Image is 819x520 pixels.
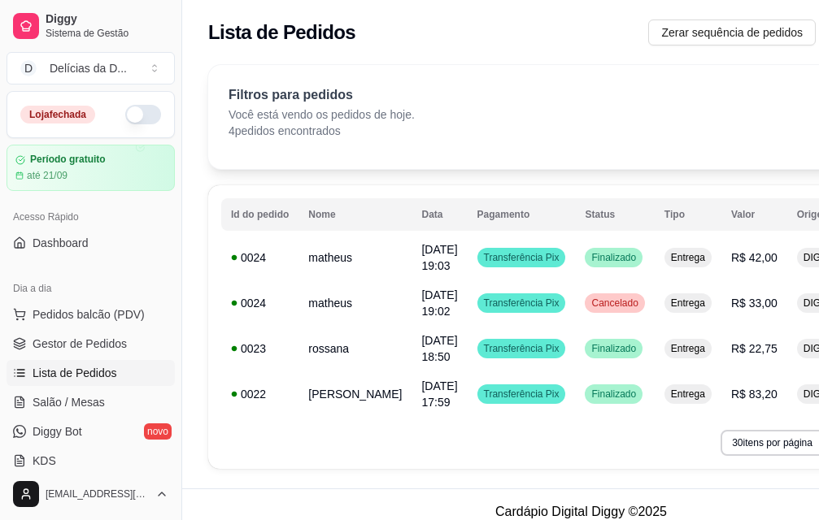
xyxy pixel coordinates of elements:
a: DiggySistema de Gestão [7,6,175,45]
td: [PERSON_NAME] [298,371,412,417]
article: Período gratuito [30,154,106,166]
span: [DATE] 19:03 [421,243,457,272]
span: R$ 83,20 [731,388,778,401]
a: Diggy Botnovo [7,418,175,444]
span: Pedidos balcão (PDV) [33,306,145,323]
a: Lista de Pedidos [7,360,175,386]
span: D [20,60,37,76]
span: R$ 22,75 [731,342,778,355]
span: Diggy Bot [33,423,82,440]
button: Alterar Status [125,105,161,124]
div: 0023 [231,340,289,357]
span: Zerar sequência de pedidos [661,24,803,41]
button: Zerar sequência de pedidos [648,19,816,45]
span: Entrega [668,342,708,355]
span: Finalizado [588,342,639,355]
td: matheus [298,235,412,280]
th: Valor [721,198,787,231]
button: Select a team [7,52,175,84]
td: matheus [298,280,412,326]
span: Transferência Pix [481,388,563,401]
a: KDS [7,448,175,474]
a: Dashboard [7,230,175,256]
p: Filtros para pedidos [229,85,415,105]
span: Finalizado [588,251,639,264]
article: até 21/09 [27,169,68,182]
span: Transferência Pix [481,342,563,355]
span: Transferência Pix [481,297,563,310]
h2: Lista de Pedidos [208,19,355,45]
th: Tipo [655,198,721,231]
a: Salão / Mesas [7,389,175,415]
button: [EMAIL_ADDRESS][DOMAIN_NAME] [7,474,175,513]
a: Gestor de Pedidos [7,331,175,357]
span: Transferência Pix [481,251,563,264]
span: [DATE] 18:50 [421,334,457,363]
div: 0024 [231,295,289,311]
p: 4 pedidos encontrados [229,123,415,139]
div: Loja fechada [20,106,95,123]
span: Salão / Mesas [33,394,105,410]
td: rossana [298,326,412,371]
span: KDS [33,453,56,469]
span: Sistema de Gestão [46,27,168,40]
th: Status [575,198,654,231]
span: R$ 33,00 [731,297,778,310]
div: 0022 [231,386,289,402]
th: Pagamento [468,198,576,231]
div: Delícias da D ... [50,60,127,76]
span: Lista de Pedidos [33,365,117,381]
p: Você está vendo os pedidos de hoje. [229,106,415,123]
div: Dia a dia [7,275,175,301]
span: Cancelado [588,297,641,310]
span: R$ 42,00 [731,251,778,264]
span: [DATE] 17:59 [421,379,457,409]
span: [DATE] 19:02 [421,288,457,318]
th: Data [412,198,467,231]
th: Id do pedido [221,198,298,231]
span: Dashboard [33,235,89,251]
th: Nome [298,198,412,231]
span: [EMAIL_ADDRESS][DOMAIN_NAME] [46,487,149,500]
div: 0024 [231,249,289,266]
span: Gestor de Pedidos [33,336,127,352]
button: Pedidos balcão (PDV) [7,301,175,327]
span: Entrega [668,297,708,310]
span: Diggy [46,12,168,27]
span: Entrega [668,388,708,401]
div: Acesso Rápido [7,204,175,230]
a: Período gratuitoaté 21/09 [7,145,175,191]
span: Finalizado [588,388,639,401]
span: Entrega [668,251,708,264]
